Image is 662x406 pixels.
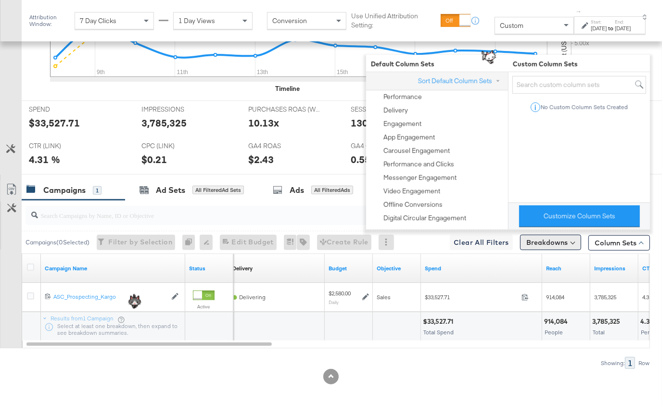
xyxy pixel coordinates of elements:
[193,304,215,310] label: Active
[351,141,423,151] span: GA4 CVR
[232,265,253,272] div: Delivery
[546,265,586,272] a: The number of people your ad was served to.
[80,16,116,25] span: 7 Day Clicks
[192,186,244,194] div: All Filtered Ad Sets
[383,214,466,223] div: Digital Circular Engagement
[178,16,215,25] span: 1 Day Views
[377,293,391,301] span: Sales
[423,317,456,326] div: $33,527.71
[93,186,102,195] div: 1
[625,357,635,369] div: 1
[423,329,454,336] span: Total Spend
[29,105,101,114] span: SPEND
[512,76,646,94] input: Search custom column sets
[29,116,80,130] div: $33,527.71
[45,265,181,272] a: Your campaign name.
[272,16,307,25] span: Conversion
[43,185,86,196] div: Campaigns
[425,293,518,301] span: $33,527.71
[383,187,440,196] div: Video Engagement
[600,360,625,367] div: Showing:
[311,186,353,194] div: All Filtered Ads
[425,265,538,272] a: The total amount spent to date.
[383,146,450,155] div: Carousel Engagement
[29,152,60,166] div: 4.31 %
[383,133,435,142] div: App Engagement
[591,19,607,25] label: Start:
[638,360,650,367] div: Row
[239,293,266,301] span: Delivering
[588,235,650,251] button: Column Sets
[575,10,584,13] span: ↑
[591,25,607,32] div: [DATE]
[593,329,605,336] span: Total
[351,12,437,29] label: Use Unified Attribution Setting:
[383,173,457,182] div: Messenger Engagement
[383,119,421,128] div: Engagement
[383,106,408,115] div: Delivery
[290,185,304,196] div: Ads
[329,290,351,297] div: $2,580.00
[248,141,320,151] span: GA4 ROAS
[520,235,581,250] button: Breakdowns
[418,76,504,86] button: Sort Default Column Sets
[383,200,443,209] div: Offline Conversions
[329,299,339,305] sub: Daily
[615,19,631,25] label: End:
[476,47,500,71] img: DotCOJWLlntdFWhp3DWEcxrvALsCuwKswAu+Ia0h0Ja+WwAAAABJRU5ErkJggg==
[607,25,615,32] strong: to
[383,92,422,101] div: Performance
[366,60,508,69] span: Default Column Sets
[25,238,89,247] div: Campaigns ( 0 Selected)
[248,116,279,130] div: 10.13x
[594,293,616,301] span: 3,785,325
[141,141,214,151] span: CPC (LINK)
[329,265,369,272] a: The maximum amount you're willing to spend on your ads, on average each day or over the lifetime ...
[351,116,388,130] div: 130,598
[248,152,274,166] div: $2.43
[351,152,380,166] div: 0.55%
[615,25,631,32] div: [DATE]
[141,152,167,166] div: $0.21
[454,237,509,249] span: Clear All Filters
[540,104,628,111] div: No Custom Column Sets Created
[594,265,635,272] a: The number of times your ad was served. On mobile apps an ad is counted as served the first time ...
[38,202,595,221] input: Search Campaigns by Name, ID or Objective
[29,14,70,27] div: Attribution Window:
[182,235,200,250] div: 0
[544,317,571,326] div: 914,084
[248,105,320,114] span: PURCHASES ROAS (WEBSITE EVENTS)
[519,205,640,227] button: Customize Column Sets
[592,317,623,326] div: 3,785,325
[123,291,147,315] img: 3UArrlUNBmAXUgRZoheJeiTaduaEWB0YHRgcAd+AE9TpCGEiRasAAAAAElFTkSuQmCC
[351,105,423,114] span: SESSIONS
[546,293,564,301] span: 914,084
[383,160,454,169] div: Performance and Clicks
[545,329,563,336] span: People
[508,60,578,69] span: Custom Column Sets
[450,235,513,250] button: Clear All Filters
[141,105,214,114] span: IMPRESSIONS
[276,84,300,93] div: Timeline
[642,293,658,301] span: 4.31 %
[53,293,166,301] a: ASC_Prospecting_Kargo
[377,265,417,272] a: Your campaign's objective.
[500,21,523,30] span: Custom
[141,116,187,130] div: 3,785,325
[232,265,253,272] a: Reflects the ability of your Ad Campaign to achieve delivery based on ad states, schedule and bud...
[156,185,185,196] div: Ad Sets
[189,265,229,272] a: Shows the current state of your Ad Campaign.
[29,141,101,151] span: CTR (LINK)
